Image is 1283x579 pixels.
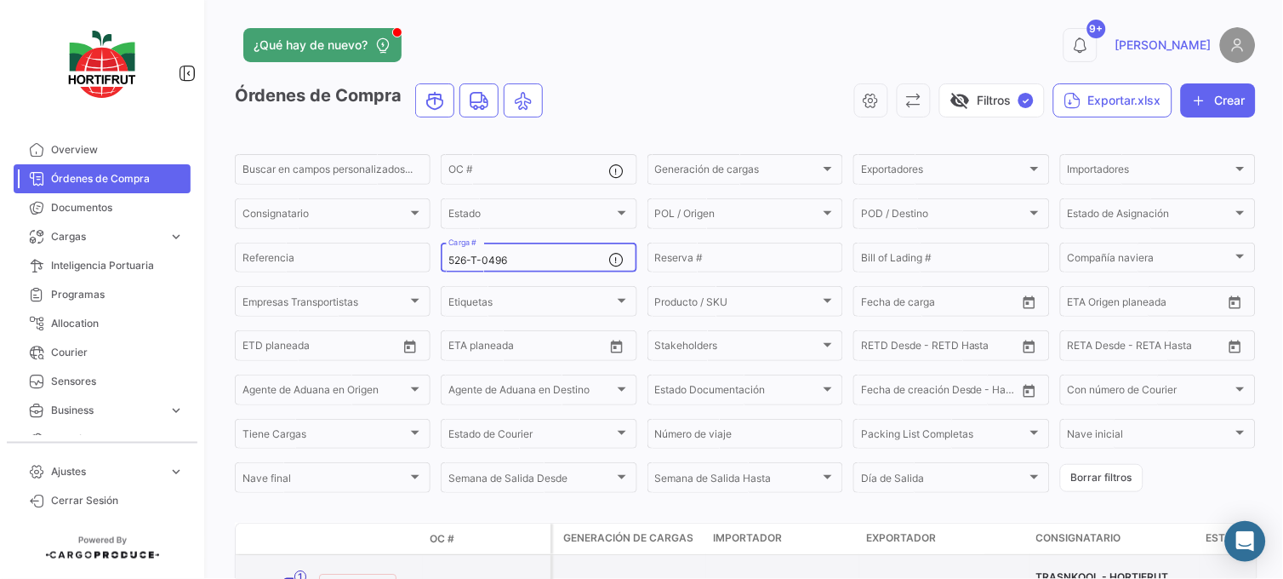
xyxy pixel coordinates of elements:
[861,387,892,398] input: Desde
[51,464,162,479] span: Ajustes
[861,210,1026,222] span: POD / Destino
[1053,83,1172,118] button: Exportar.xlsx
[861,431,1026,443] span: Packing List Completas
[1181,83,1256,118] button: Crear
[168,403,184,418] span: expand_more
[51,258,184,273] span: Inteligencia Portuaria
[242,210,408,222] span: Consignatario
[448,298,613,310] span: Etiquetas
[51,171,184,186] span: Órdenes de Compra
[1029,524,1200,554] datatable-header-cell: Consignatario
[51,287,184,302] span: Programas
[14,135,191,164] a: Overview
[655,166,820,178] span: Generación de cargas
[416,84,453,117] button: Ocean
[448,431,613,443] span: Estado de Courier
[460,84,498,117] button: Land
[51,200,184,215] span: Documentos
[861,342,892,354] input: Desde
[397,334,423,359] button: Open calendar
[14,309,191,338] a: Allocation
[14,338,191,367] a: Courier
[904,387,978,398] input: Hasta
[1068,342,1098,354] input: Desde
[1110,342,1184,354] input: Hasta
[904,342,978,354] input: Hasta
[51,345,184,360] span: Courier
[1060,464,1143,492] button: Borrar filtros
[14,251,191,280] a: Inteligencia Portuaria
[242,475,408,487] span: Nave final
[242,387,408,398] span: Agente de Aduana en Origen
[1068,210,1233,222] span: Estado de Asignación
[1115,37,1212,54] span: [PERSON_NAME]
[706,524,859,554] datatable-header-cell: Importador
[491,342,565,354] input: Hasta
[1068,166,1233,178] span: Importadores
[60,20,145,108] img: logo-hortifrut.svg
[51,142,184,158] span: Overview
[448,210,613,222] span: Estado
[1068,387,1233,398] span: Con número de Courier
[242,431,408,443] span: Tiene Cargas
[14,280,191,309] a: Programas
[1017,289,1042,315] button: Open calendar
[866,530,936,546] span: Exportador
[168,229,184,244] span: expand_more
[448,387,613,398] span: Agente de Aduana en Destino
[553,524,706,554] datatable-header-cell: Generación de cargas
[51,229,162,244] span: Cargas
[14,164,191,193] a: Órdenes de Compra
[448,475,613,487] span: Semana de Salida Desde
[430,531,454,547] span: OC #
[861,298,892,310] input: Desde
[14,367,191,396] a: Sensores
[285,342,359,354] input: Hasta
[655,475,820,487] span: Semana de Salida Hasta
[861,166,1026,178] span: Exportadores
[950,90,971,111] span: visibility_off
[242,298,408,310] span: Empresas Transportistas
[861,475,1026,487] span: Día de Salida
[51,403,162,418] span: Business
[168,464,184,479] span: expand_more
[859,524,1029,554] datatable-header-cell: Exportador
[168,432,184,447] span: expand_more
[51,374,184,389] span: Sensores
[235,83,548,118] h3: Órdenes de Compra
[448,342,479,354] input: Desde
[1110,298,1184,310] input: Hasta
[1220,27,1256,63] img: placeholder-user.png
[939,83,1045,118] button: visibility_offFiltros✓
[1223,289,1248,315] button: Open calendar
[243,28,402,62] button: ¿Qué hay de nuevo?
[713,530,782,546] span: Importador
[563,530,693,546] span: Generación de cargas
[51,316,184,331] span: Allocation
[655,387,820,398] span: Estado Documentación
[51,432,162,447] span: Estadísticas
[1017,378,1042,404] button: Open calendar
[655,342,820,354] span: Stakeholders
[242,342,273,354] input: Desde
[604,334,630,359] button: Open calendar
[1018,93,1034,108] span: ✓
[51,493,184,508] span: Cerrar Sesión
[14,193,191,222] a: Documentos
[1017,334,1042,359] button: Open calendar
[1223,334,1248,359] button: Open calendar
[1206,530,1248,546] span: Estado
[270,532,312,546] datatable-header-cell: Modo de Transporte
[505,84,542,117] button: Air
[423,525,550,553] datatable-header-cell: OC #
[655,298,820,310] span: Producto / SKU
[254,37,368,54] span: ¿Qué hay de nuevo?
[1225,521,1266,562] div: Abrir Intercom Messenger
[655,210,820,222] span: POL / Origen
[1068,298,1098,310] input: Desde
[1068,431,1233,443] span: Nave inicial
[1036,530,1121,546] span: Consignatario
[1068,255,1233,267] span: Compañía naviera
[904,298,978,310] input: Hasta
[312,532,423,546] datatable-header-cell: Estado Doc.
